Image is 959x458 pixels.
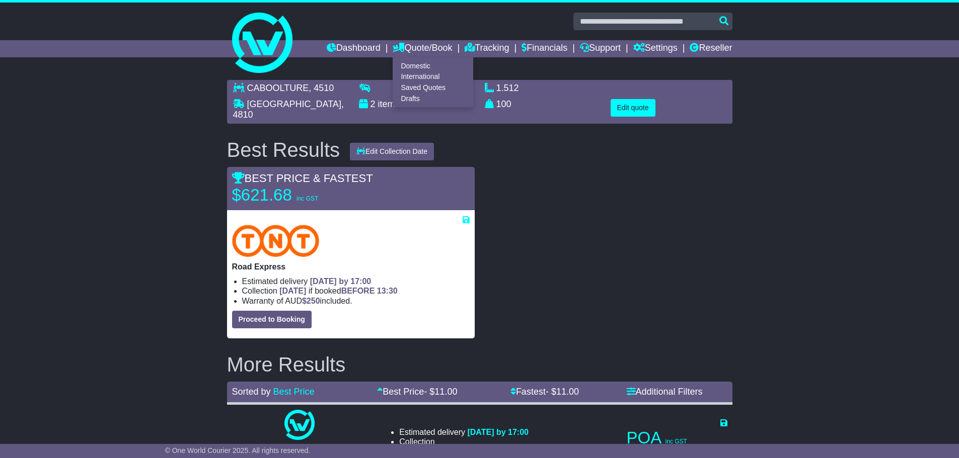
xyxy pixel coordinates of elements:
span: - $ [424,387,457,397]
a: Dashboard [327,40,381,57]
span: [DATE] by 17:00 [310,277,372,286]
a: Financials [522,40,567,57]
span: - $ [546,387,579,397]
span: 1.512 [496,83,519,93]
span: [DATE] [279,287,306,295]
li: Warranty of AUD included. [242,296,470,306]
button: Edit quote [611,99,655,117]
a: Domestic [393,60,473,71]
a: Settings [633,40,678,57]
li: Collection [242,286,470,296]
span: [GEOGRAPHIC_DATA] [247,99,341,109]
div: Quote/Book [393,57,473,107]
span: BEFORE [341,287,375,295]
span: 13:30 [377,287,398,295]
div: Best Results [222,139,345,161]
button: Proceed to Booking [232,311,312,328]
span: 11.00 [434,387,457,397]
span: © One World Courier 2025. All rights reserved. [165,446,311,454]
span: inc GST [297,195,318,202]
span: [DATE] by 17:00 [467,428,529,436]
span: BEST PRICE & FASTEST [232,172,373,185]
a: Best Price- $11.00 [377,387,457,397]
span: 100 [496,99,511,109]
span: Sorted by [232,387,271,397]
button: Edit Collection Date [350,143,434,160]
p: $621.68 [232,185,358,205]
p: POA [627,428,727,448]
a: Quote/Book [393,40,452,57]
li: Collection [399,437,529,446]
span: , 4510 [309,83,334,93]
img: One World Courier: Same Day Nationwide(quotes take 0.5-1 hour) [284,410,315,440]
a: Best Price [273,387,315,397]
span: $ [302,297,320,305]
img: TNT Domestic: Road Express [232,225,320,257]
span: 11.00 [556,387,579,397]
a: Reseller [690,40,732,57]
a: Drafts [393,93,473,104]
a: International [393,71,473,82]
li: Estimated delivery [242,277,470,286]
span: 250 [307,297,320,305]
li: Estimated delivery [399,427,529,437]
h2: More Results [227,353,732,376]
span: CABOOLTURE [247,83,309,93]
a: Support [580,40,621,57]
a: Fastest- $11.00 [510,387,579,397]
span: items [378,99,400,109]
a: Tracking [465,40,509,57]
span: , 4810 [233,99,344,120]
p: Road Express [232,262,470,271]
span: inc GST [666,438,687,445]
span: 2 [371,99,376,109]
a: Saved Quotes [393,82,473,94]
span: if booked [279,287,397,295]
a: Additional Filters [627,387,703,397]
